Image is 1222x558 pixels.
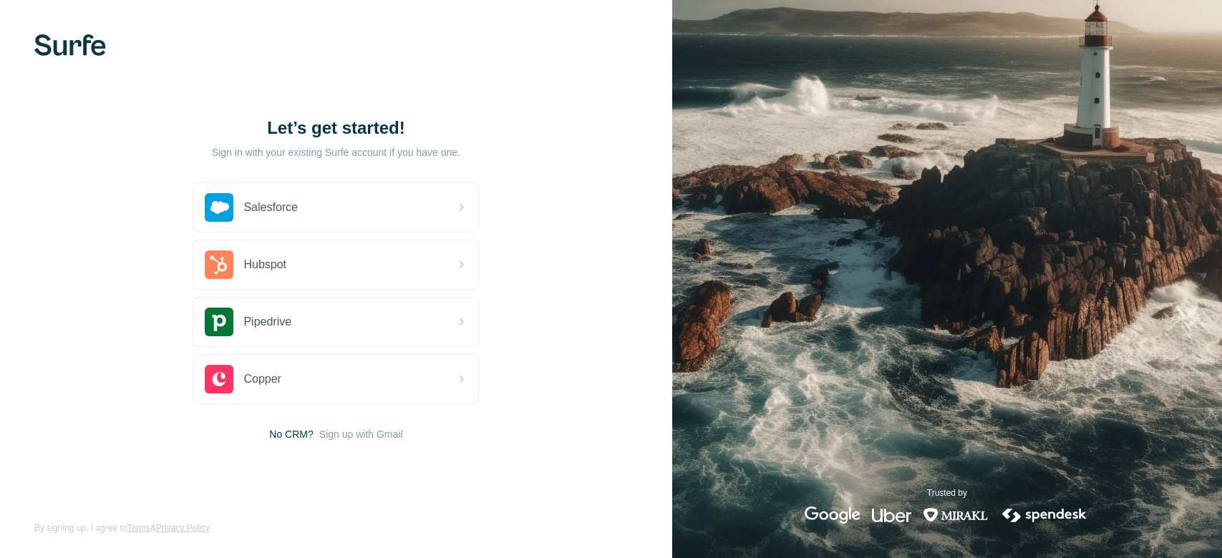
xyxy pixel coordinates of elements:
[319,427,403,441] button: Sign up with Gmail
[156,523,210,533] a: Privacy Policy
[243,199,298,216] span: Salesforce
[193,117,479,139] h1: Let’s get started!
[243,371,281,388] span: Copper
[243,313,291,331] span: Pipedrive
[127,523,150,533] a: Terms
[243,256,286,273] span: Hubspot
[269,427,313,441] span: No CRM?
[34,522,210,534] span: By signing up, I agree to &
[205,193,233,222] img: salesforce's logo
[212,145,460,160] p: Sign in with your existing Surfe account if you have one.
[205,308,233,336] img: pipedrive's logo
[927,486,967,499] p: Trusted by
[205,250,233,279] img: hubspot's logo
[872,506,911,524] img: uber's logo
[205,365,233,393] img: copper's logo
[805,506,860,524] img: google's logo
[923,506,989,524] img: mirakl's logo
[1000,506,1089,524] img: spendesk's logo
[34,34,106,56] img: Surfe's logo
